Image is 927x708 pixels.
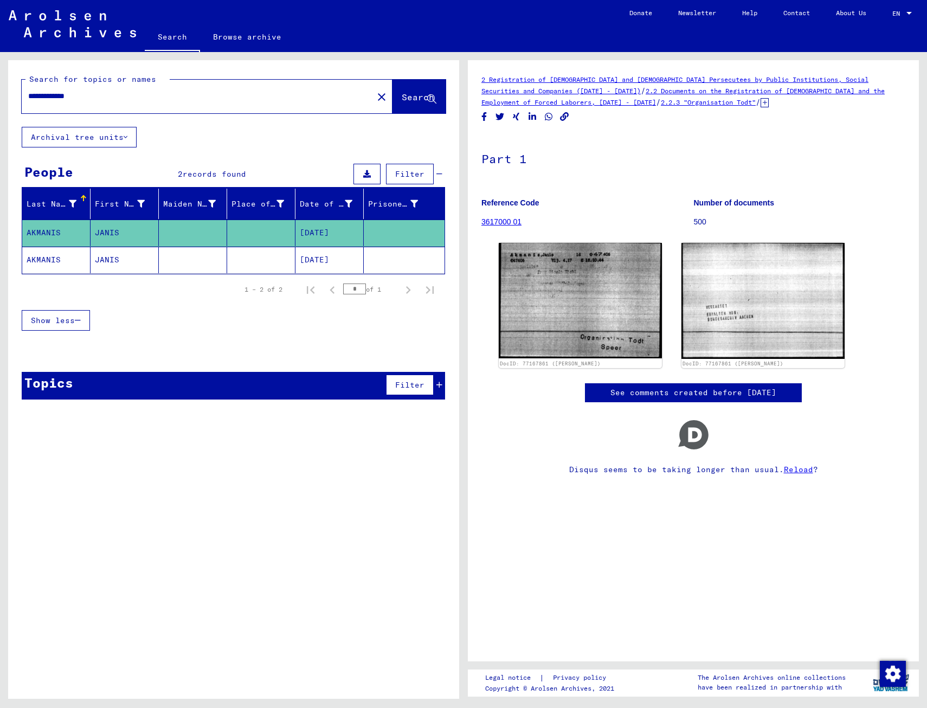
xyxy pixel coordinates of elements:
[231,195,298,213] div: Place of Birth
[22,310,90,331] button: Show less
[641,86,646,95] span: /
[527,110,538,124] button: Share on LinkedIn
[397,279,419,300] button: Next page
[145,24,200,52] a: Search
[29,74,156,84] mat-label: Search for topics or names
[544,672,619,684] a: Privacy policy
[231,198,284,210] div: Place of Birth
[892,10,904,17] span: EN
[485,672,619,684] div: |
[661,98,756,106] a: 2.2.3 "Organisation Todt"
[159,189,227,219] mat-header-cell: Maiden Name
[24,162,73,182] div: People
[163,195,229,213] div: Maiden Name
[559,110,570,124] button: Copy link
[364,189,445,219] mat-header-cell: Prisoner #
[300,279,321,300] button: First page
[9,10,136,37] img: Arolsen_neg.svg
[610,387,776,398] a: See comments created before [DATE]
[698,673,846,683] p: The Arolsen Archives online collections
[244,285,282,294] div: 1 – 2 of 2
[295,220,364,246] mat-cell: [DATE]
[871,669,911,696] img: yv_logo.png
[511,110,522,124] button: Share on Xing
[200,24,294,50] a: Browse archive
[375,91,388,104] mat-icon: close
[500,361,601,366] a: DocID: 77167861 ([PERSON_NAME])
[183,169,246,179] span: records found
[368,195,432,213] div: Prisoner #
[481,464,905,475] p: Disqus seems to be taking longer than usual. ?
[24,373,73,392] div: Topics
[681,243,845,359] img: 002.jpg
[22,189,91,219] mat-header-cell: Last Name
[163,198,216,210] div: Maiden Name
[485,672,539,684] a: Legal notice
[343,284,397,294] div: of 1
[300,198,352,210] div: Date of Birth
[784,465,813,474] a: Reload
[481,198,539,207] b: Reference Code
[694,198,775,207] b: Number of documents
[178,169,183,179] span: 2
[91,189,159,219] mat-header-cell: First Name
[481,134,905,182] h1: Part 1
[386,164,434,184] button: Filter
[694,216,906,228] p: 500
[295,247,364,273] mat-cell: [DATE]
[481,75,868,95] a: 2 Registration of [DEMOGRAPHIC_DATA] and [DEMOGRAPHIC_DATA] Persecutees by Public Institutions, S...
[392,80,446,113] button: Search
[479,110,490,124] button: Share on Facebook
[95,195,158,213] div: First Name
[683,361,783,366] a: DocID: 77167861 ([PERSON_NAME])
[543,110,555,124] button: Share on WhatsApp
[395,169,424,179] span: Filter
[368,198,418,210] div: Prisoner #
[698,683,846,692] p: have been realized in partnership with
[91,247,159,273] mat-cell: JANIS
[756,97,761,107] span: /
[31,316,75,325] span: Show less
[22,247,91,273] mat-cell: AKMANIS
[95,198,145,210] div: First Name
[386,375,434,395] button: Filter
[295,189,364,219] mat-header-cell: Date of Birth
[300,195,366,213] div: Date of Birth
[27,195,90,213] div: Last Name
[22,220,91,246] mat-cell: AKMANIS
[27,198,76,210] div: Last Name
[656,97,661,107] span: /
[419,279,441,300] button: Last page
[321,279,343,300] button: Previous page
[485,684,619,693] p: Copyright © Arolsen Archives, 2021
[494,110,506,124] button: Share on Twitter
[227,189,295,219] mat-header-cell: Place of Birth
[91,220,159,246] mat-cell: JANIS
[481,87,885,106] a: 2.2 Documents on the Registration of [DEMOGRAPHIC_DATA] and the Employment of Forced Laborers, [D...
[371,86,392,107] button: Clear
[499,243,662,358] img: 001.jpg
[395,380,424,390] span: Filter
[402,92,434,102] span: Search
[880,661,906,687] img: Change consent
[481,217,522,226] a: 3617000 01
[22,127,137,147] button: Archival tree units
